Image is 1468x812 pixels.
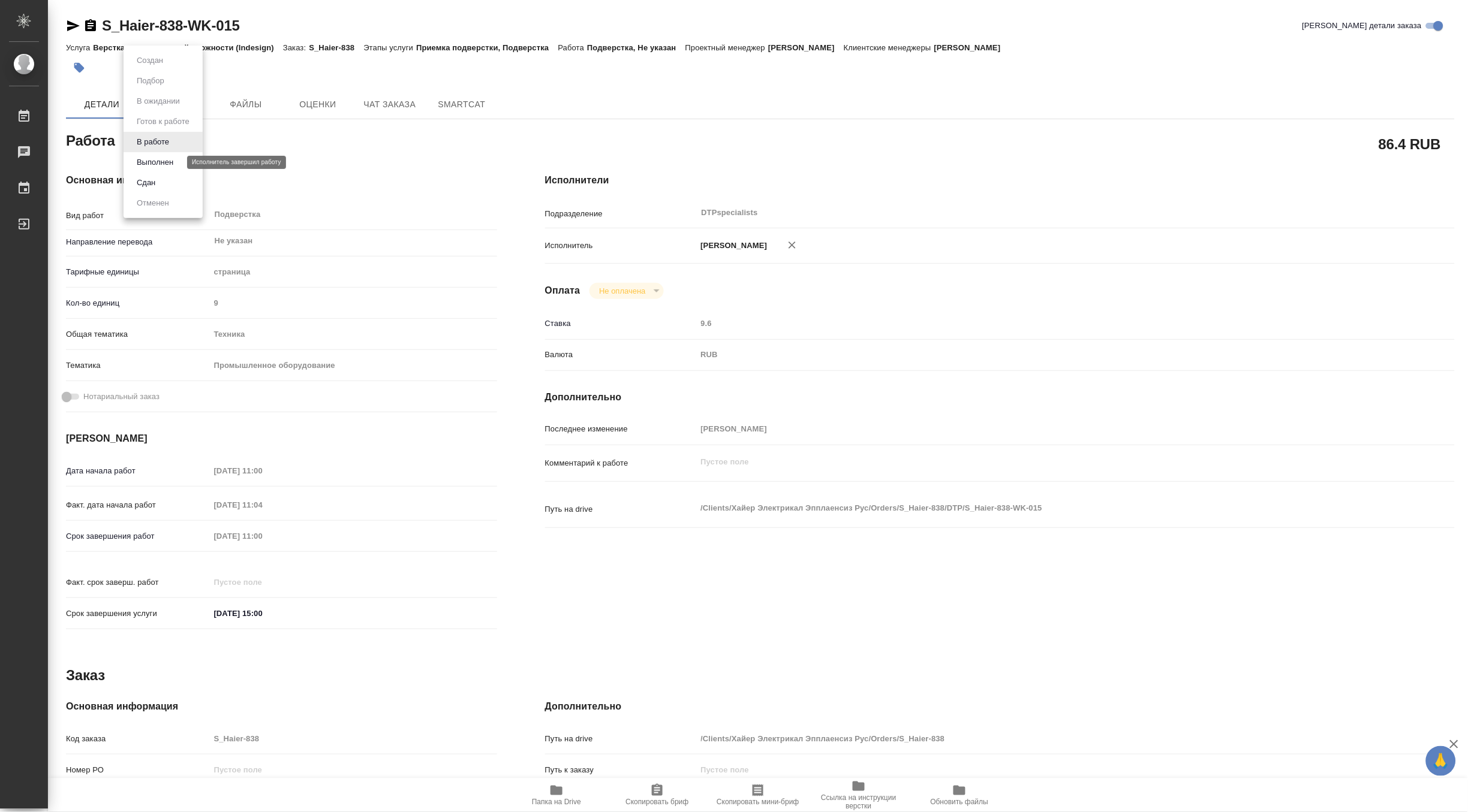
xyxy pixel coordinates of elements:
[133,135,173,149] button: В работе
[133,115,193,128] button: Готов к работе
[133,197,173,210] button: Отменен
[133,54,167,67] button: Создан
[133,156,177,169] button: Выполнен
[133,95,183,108] button: В ожидании
[133,74,168,87] button: Подбор
[133,176,159,189] button: Сдан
